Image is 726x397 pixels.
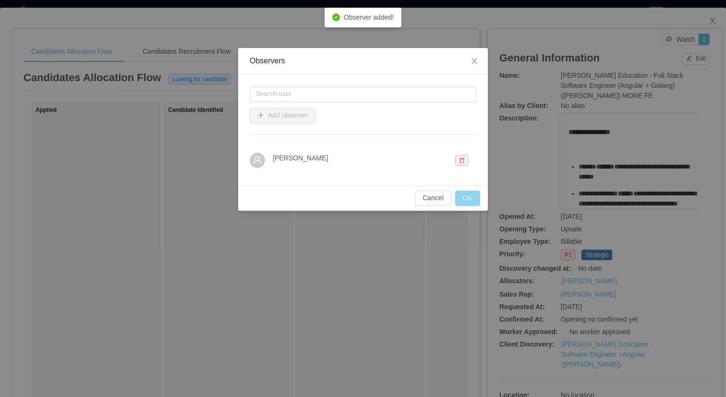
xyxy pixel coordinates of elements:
[455,191,480,206] button: OK
[273,153,432,163] h4: [PERSON_NAME]
[250,108,315,123] button: icon: plusAdd observer
[344,13,394,21] span: Observer added!
[459,157,465,163] i: icon: delete
[253,156,262,164] i: icon: user
[250,56,476,66] div: Observers
[471,57,478,65] i: icon: close
[415,191,451,206] button: Cancel
[461,48,488,75] button: Close
[332,13,340,21] i: icon: check-circle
